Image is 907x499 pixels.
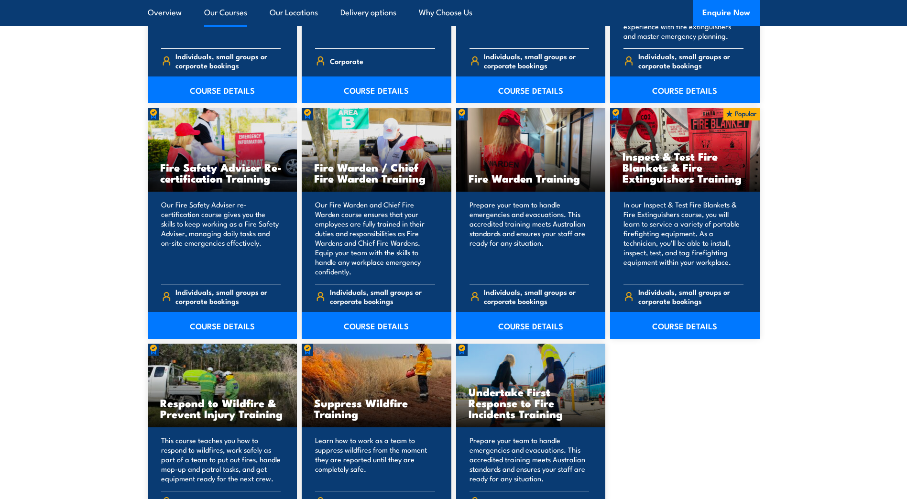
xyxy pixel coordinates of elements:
p: Prepare your team to handle emergencies and evacuations. This accredited training meets Australia... [470,435,590,483]
h3: Respond to Wildfire & Prevent Injury Training [160,397,285,419]
span: Individuals, small groups or corporate bookings [484,287,589,305]
p: Our Fire Safety Adviser re-certification course gives you the skills to keep working as a Fire Sa... [161,200,281,276]
p: Our Fire Warden and Chief Fire Warden course ensures that your employees are fully trained in the... [315,200,435,276]
a: COURSE DETAILS [302,312,451,339]
a: COURSE DETAILS [302,76,451,103]
p: In our Inspect & Test Fire Blankets & Fire Extinguishers course, you will learn to service a vari... [623,200,743,276]
h3: Fire Warden / Chief Fire Warden Training [314,162,439,184]
h3: Inspect & Test Fire Blankets & Fire Extinguishers Training [623,151,747,184]
h3: Suppress Wildfire Training [314,397,439,419]
p: Prepare your team to handle emergencies and evacuations. This accredited training meets Australia... [470,200,590,276]
span: Individuals, small groups or corporate bookings [638,287,743,305]
a: COURSE DETAILS [456,312,606,339]
p: This course teaches you how to respond to wildfires, work safely as part of a team to put out fir... [161,435,281,483]
a: COURSE DETAILS [610,76,760,103]
h3: Fire Warden Training [469,173,593,184]
span: Individuals, small groups or corporate bookings [484,52,589,70]
h3: Fire Safety Adviser Re-certification Training [160,162,285,184]
span: Individuals, small groups or corporate bookings [638,52,743,70]
a: COURSE DETAILS [610,312,760,339]
h3: Undertake First Response to Fire Incidents Training [469,386,593,419]
span: Individuals, small groups or corporate bookings [330,287,435,305]
a: COURSE DETAILS [148,312,297,339]
span: Corporate [330,54,363,68]
a: COURSE DETAILS [456,76,606,103]
span: Individuals, small groups or corporate bookings [175,287,281,305]
a: COURSE DETAILS [148,76,297,103]
p: Learn how to work as a team to suppress wildfires from the moment they are reported until they ar... [315,435,435,483]
span: Individuals, small groups or corporate bookings [175,52,281,70]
